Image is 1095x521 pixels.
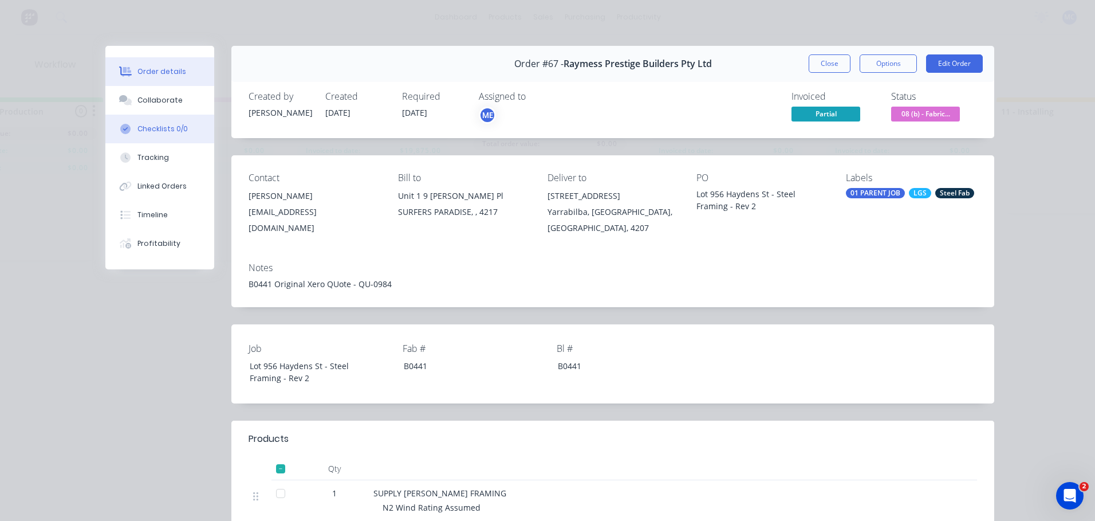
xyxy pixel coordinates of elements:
button: Edit Order [926,54,983,73]
div: Contact [249,173,380,183]
span: [DATE] [402,107,427,118]
span: Partial [791,107,860,121]
div: [PERSON_NAME][EMAIL_ADDRESS][DOMAIN_NAME] [249,188,380,236]
div: Collaborate [137,95,183,105]
div: Assigned to [479,91,593,102]
div: Unit 1 9 [PERSON_NAME] Pl [398,188,529,204]
button: Close [809,54,850,73]
div: Bill to [398,173,529,183]
span: [DATE] [325,107,350,118]
span: 1 [332,487,337,499]
div: Status [891,91,977,102]
button: ME [479,107,496,124]
div: Lot 956 Haydens St - Steel Framing - Rev 2 [241,358,384,386]
button: Linked Orders [105,172,214,201]
div: Yarrabilba, [GEOGRAPHIC_DATA], [GEOGRAPHIC_DATA], 4207 [547,204,679,236]
button: Collaborate [105,86,214,115]
div: LGS [909,188,931,198]
span: Raymess Prestige Builders Pty Ltd [564,58,712,69]
div: Steel Fab [935,188,974,198]
div: Profitability [137,238,180,249]
div: PO [696,173,828,183]
div: B0441 Original Xero QUote - QU-0984 [249,278,977,290]
div: 01 PARENT JOB [846,188,905,198]
div: Checklists 0/0 [137,124,188,134]
div: Created [325,91,388,102]
div: Labels [846,173,977,183]
div: Notes [249,263,977,273]
button: Profitability [105,229,214,258]
button: Order details [105,57,214,86]
div: Products [249,432,289,446]
button: Tracking [105,143,214,172]
div: Deliver to [547,173,679,183]
div: [PERSON_NAME] [249,188,380,204]
div: Created by [249,91,312,102]
label: Bl # [557,342,700,355]
button: Checklists 0/0 [105,115,214,143]
div: B0441 [549,358,692,374]
label: Job [249,342,392,355]
div: [PERSON_NAME] [249,107,312,119]
iframe: Intercom live chat [1056,482,1084,510]
div: Required [402,91,465,102]
span: 2 [1080,482,1089,491]
span: SUPPLY [PERSON_NAME] FRAMING [373,488,506,499]
div: Tracking [137,152,169,163]
div: SURFERS PARADISE, , 4217 [398,204,529,220]
div: [EMAIL_ADDRESS][DOMAIN_NAME] [249,204,380,236]
div: [STREET_ADDRESS]Yarrabilba, [GEOGRAPHIC_DATA], [GEOGRAPHIC_DATA], 4207 [547,188,679,236]
div: Qty [300,457,369,480]
div: B0441 [395,358,538,374]
div: Lot 956 Haydens St - Steel Framing - Rev 2 [696,188,828,212]
span: 08 (b) - Fabric... [891,107,960,121]
div: [STREET_ADDRESS] [547,188,679,204]
div: Unit 1 9 [PERSON_NAME] PlSURFERS PARADISE, , 4217 [398,188,529,225]
button: Timeline [105,201,214,229]
button: Options [860,54,917,73]
div: Timeline [137,210,168,220]
button: 08 (b) - Fabric... [891,107,960,124]
span: Order #67 - [514,58,564,69]
div: Linked Orders [137,181,187,191]
div: Order details [137,66,186,77]
div: Invoiced [791,91,877,102]
label: Fab # [403,342,546,355]
span: N2 Wind Rating Assumed [383,502,480,513]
